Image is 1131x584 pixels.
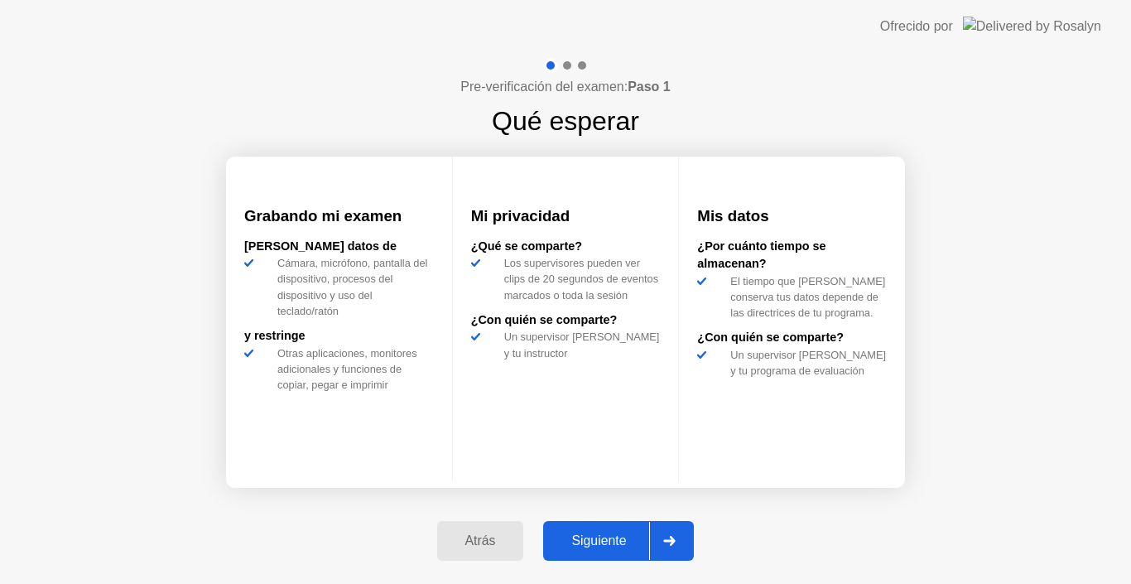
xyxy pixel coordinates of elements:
div: ¿Con quién se comparte? [471,311,661,330]
div: ¿Por cuánto tiempo se almacenan? [697,238,887,273]
b: Paso 1 [628,80,671,94]
button: Atrás [437,521,524,561]
div: Siguiente [548,533,649,548]
div: Los supervisores pueden ver clips de 20 segundos de eventos marcados o toda la sesión [498,255,661,303]
h3: Mi privacidad [471,205,661,228]
div: Un supervisor [PERSON_NAME] y tu programa de evaluación [724,347,887,379]
h1: Qué esperar [492,101,639,141]
h4: Pre-verificación del examen: [460,77,670,97]
div: y restringe [244,327,434,345]
div: ¿Qué se comparte? [471,238,661,256]
div: Un supervisor [PERSON_NAME] y tu instructor [498,329,661,360]
h3: Mis datos [697,205,887,228]
div: [PERSON_NAME] datos de [244,238,434,256]
div: Atrás [442,533,519,548]
div: Cámara, micrófono, pantalla del dispositivo, procesos del dispositivo y uso del teclado/ratón [271,255,434,319]
div: Otras aplicaciones, monitores adicionales y funciones de copiar, pegar e imprimir [271,345,434,393]
button: Siguiente [543,521,694,561]
h3: Grabando mi examen [244,205,434,228]
img: Delivered by Rosalyn [963,17,1101,36]
div: ¿Con quién se comparte? [697,329,887,347]
div: El tiempo que [PERSON_NAME] conserva tus datos depende de las directrices de tu programa. [724,273,887,321]
div: Ofrecido por [880,17,953,36]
